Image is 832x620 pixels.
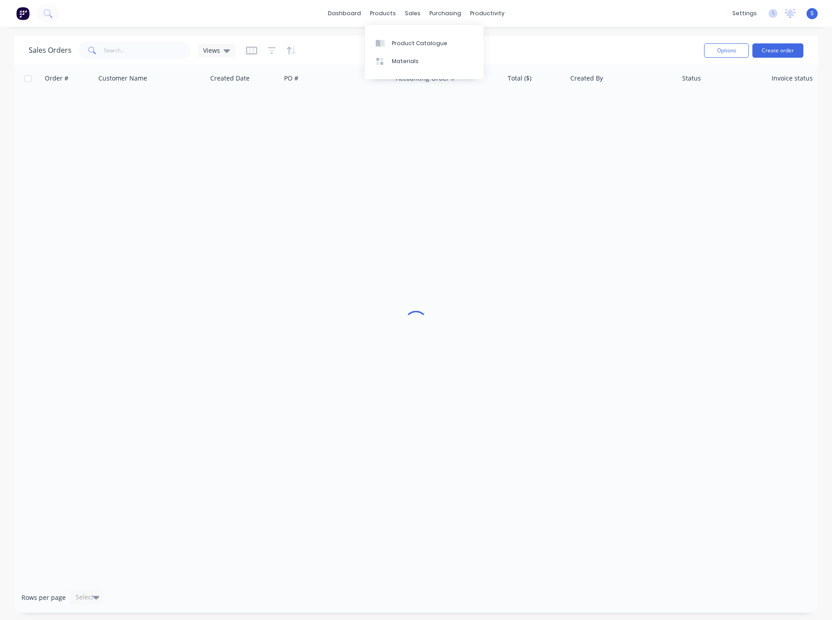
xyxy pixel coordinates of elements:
div: Product Catalogue [392,39,447,47]
div: PO # [284,74,298,83]
button: Options [704,43,749,58]
div: purchasing [425,7,466,20]
img: Factory [16,7,30,20]
span: Views [203,46,220,55]
div: Total ($) [508,74,531,83]
a: Product Catalogue [365,34,484,52]
div: Materials [392,57,419,65]
div: Created By [570,74,603,83]
div: Invoice status [772,74,813,83]
div: Select... [76,593,99,602]
h1: Sales Orders [29,46,72,55]
div: Created Date [210,74,250,83]
a: dashboard [323,7,365,20]
div: settings [728,7,761,20]
span: S [811,9,814,17]
div: sales [400,7,425,20]
div: Order # [45,74,68,83]
input: Search... [104,42,191,59]
div: products [365,7,400,20]
div: Customer Name [98,74,147,83]
div: productivity [466,7,509,20]
span: Rows per page [21,593,66,602]
div: Status [682,74,701,83]
button: Create order [752,43,803,58]
a: Materials [365,52,484,70]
